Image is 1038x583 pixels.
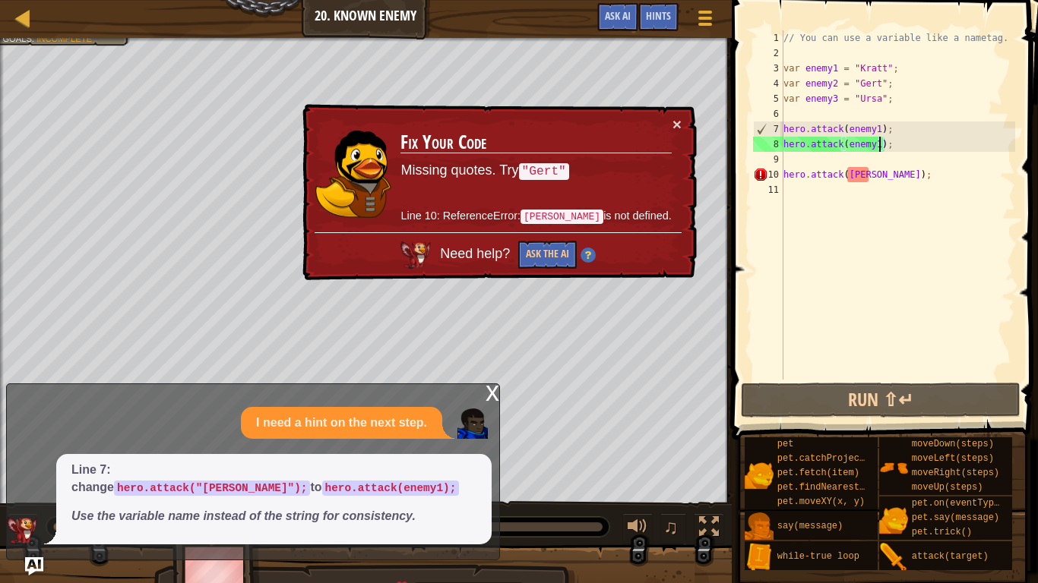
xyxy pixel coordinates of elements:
[753,106,783,121] div: 6
[753,137,783,152] div: 8
[912,453,994,464] span: moveLeft(steps)
[753,61,783,76] div: 3
[754,121,783,137] div: 7
[745,461,774,490] img: portrait.png
[694,513,724,544] button: Toggle fullscreen
[581,247,596,263] img: Hint
[597,3,638,31] button: Ask AI
[400,161,671,181] p: Missing quotes. Try
[912,439,994,449] span: moveDown(steps)
[753,46,783,61] div: 2
[605,8,631,23] span: Ask AI
[753,182,783,197] div: 11
[912,551,989,562] span: attack(target)
[777,496,865,507] span: pet.moveXY(x, y)
[400,132,671,153] h3: Fix Your Code
[672,116,682,132] button: ×
[745,543,774,572] img: portrait.png
[777,468,859,478] span: pet.fetch(item)
[753,152,783,167] div: 9
[879,506,908,534] img: portrait.png
[521,210,603,224] code: [PERSON_NAME]
[663,515,679,538] span: ♫
[753,167,783,182] div: 10
[912,527,972,537] span: pet.trick()
[518,241,577,269] button: Ask the AI
[114,481,310,496] code: hero.attack("[PERSON_NAME]");
[486,384,499,399] div: x
[741,383,1021,418] button: Run ⇧↵
[400,208,671,225] p: Line 10: ReferenceError: is not defined.
[457,408,488,439] img: Player
[777,482,925,493] span: pet.findNearestByType(type)
[777,453,919,464] span: pet.catchProjectile(arrow)
[879,453,908,482] img: portrait.png
[777,521,843,531] span: say(message)
[400,241,431,269] img: AI
[686,3,724,39] button: Show game menu
[7,517,37,544] img: AI
[660,513,686,544] button: ♫
[912,482,983,493] span: moveUp(steps)
[322,481,460,496] code: hero.attack(enemy1);
[646,8,671,23] span: Hints
[622,513,653,544] button: Adjust volume
[753,76,783,91] div: 4
[519,163,569,180] code: "Gert"
[777,439,794,449] span: pet
[753,30,783,46] div: 1
[912,468,999,478] span: moveRight(steps)
[71,509,416,522] em: Use the variable name instead of the string for consistency.
[777,551,859,562] span: while-true loop
[315,131,391,219] img: duck_alejandro.png
[71,462,476,496] p: Line 7: change to
[256,414,427,432] p: I need a hint on the next step.
[912,512,999,523] span: pet.say(message)
[753,91,783,106] div: 5
[440,247,514,262] span: Need help?
[879,543,908,572] img: portrait.png
[745,512,774,541] img: portrait.png
[25,557,43,575] button: Ask AI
